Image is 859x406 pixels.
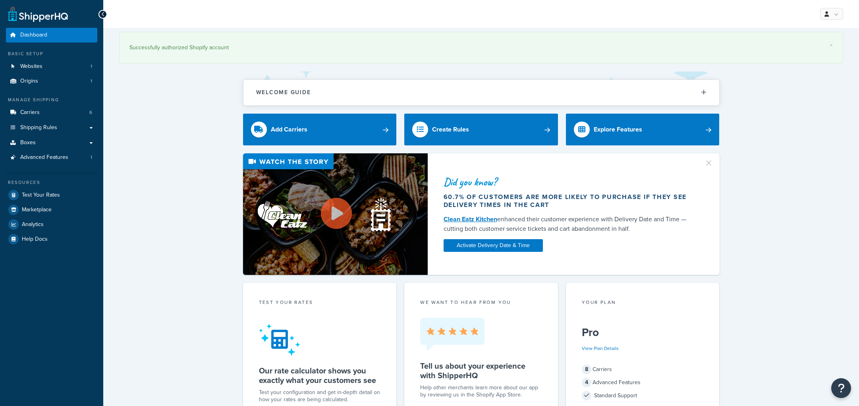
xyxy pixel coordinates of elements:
div: Create Rules [432,124,469,135]
div: Successfully authorized Shopify account [129,42,833,53]
a: Dashboard [6,28,97,43]
a: Advanced Features1 [6,150,97,165]
p: Help other merchants learn more about our app by reviewing us in the Shopify App Store. [420,384,542,398]
span: Marketplace [22,207,52,213]
img: Video thumbnail [243,153,428,275]
span: Advanced Features [20,154,68,161]
div: Advanced Features [582,377,704,388]
a: Carriers6 [6,105,97,120]
p: we want to hear from you [420,299,542,306]
h2: Welcome Guide [256,89,311,95]
a: Help Docs [6,232,97,246]
span: Boxes [20,139,36,146]
li: Origins [6,74,97,89]
a: Create Rules [404,114,558,145]
span: 4 [582,378,591,387]
div: Your Plan [582,299,704,308]
span: Origins [20,78,38,85]
div: Add Carriers [271,124,307,135]
span: Help Docs [22,236,48,243]
a: Analytics [6,217,97,232]
li: Advanced Features [6,150,97,165]
span: Carriers [20,109,40,116]
span: 8 [582,365,591,374]
span: 6 [89,109,92,116]
a: Explore Features [566,114,720,145]
li: Websites [6,59,97,74]
span: 1 [91,78,92,85]
span: 1 [91,63,92,70]
button: Welcome Guide [243,80,719,105]
a: Add Carriers [243,114,397,145]
span: Test Your Rates [22,192,60,199]
a: Boxes [6,135,97,150]
span: Analytics [22,221,44,228]
div: enhanced their customer experience with Delivery Date and Time — cutting both customer service ti... [444,215,695,234]
div: Standard Support [582,390,704,401]
div: Resources [6,179,97,186]
a: View Plan Details [582,345,619,352]
h5: Our rate calculator shows you exactly what your customers see [259,366,381,385]
div: Did you know? [444,176,695,188]
span: Websites [20,63,42,70]
button: Open Resource Center [831,378,851,398]
div: Test your configuration and get in-depth detail on how your rates are being calculated. [259,389,381,403]
div: 60.7% of customers are more likely to purchase if they see delivery times in the cart [444,193,695,209]
li: Carriers [6,105,97,120]
div: Basic Setup [6,50,97,57]
a: Websites1 [6,59,97,74]
a: Shipping Rules [6,120,97,135]
div: Explore Features [594,124,642,135]
h5: Pro [582,326,704,339]
div: Test your rates [259,299,381,308]
h5: Tell us about your experience with ShipperHQ [420,361,542,380]
a: Activate Delivery Date & Time [444,239,543,252]
span: Shipping Rules [20,124,57,131]
div: Manage Shipping [6,97,97,103]
a: Test Your Rates [6,188,97,202]
span: 1 [91,154,92,161]
a: Origins1 [6,74,97,89]
a: Marketplace [6,203,97,217]
a: × [830,42,833,48]
a: Clean Eatz Kitchen [444,215,497,224]
span: Dashboard [20,32,47,39]
div: Carriers [582,364,704,375]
